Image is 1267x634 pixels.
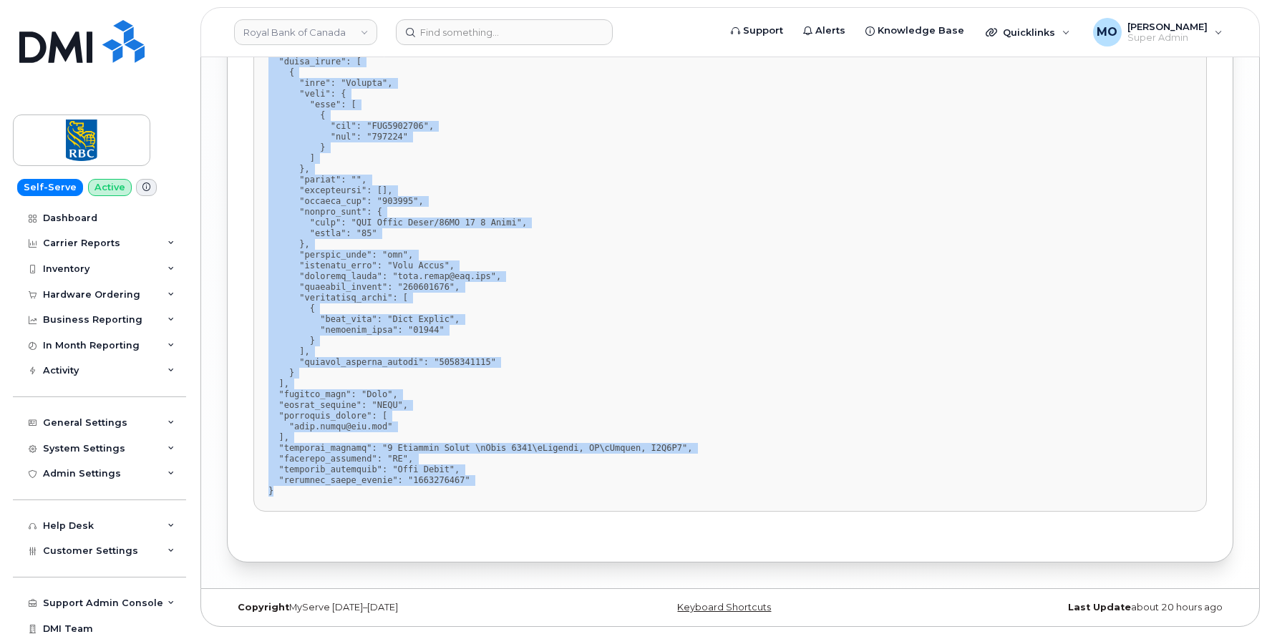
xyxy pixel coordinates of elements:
span: MO [1097,24,1117,41]
strong: Last Update [1068,602,1131,613]
span: Support [743,24,783,38]
a: Support [721,16,793,45]
div: MyServe [DATE]–[DATE] [227,602,563,613]
a: Keyboard Shortcuts [677,602,771,613]
a: Alerts [793,16,855,45]
a: Royal Bank of Canada [234,19,377,45]
div: about 20 hours ago [898,602,1233,613]
a: Knowledge Base [855,16,974,45]
span: Super Admin [1127,32,1208,44]
span: Knowledge Base [878,24,964,38]
strong: Copyright [238,602,289,613]
div: Muhammad Omer [1083,18,1233,47]
input: Find something... [396,19,613,45]
span: Alerts [815,24,845,38]
span: Quicklinks [1003,26,1055,38]
span: [PERSON_NAME] [1127,21,1208,32]
div: Quicklinks [976,18,1080,47]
